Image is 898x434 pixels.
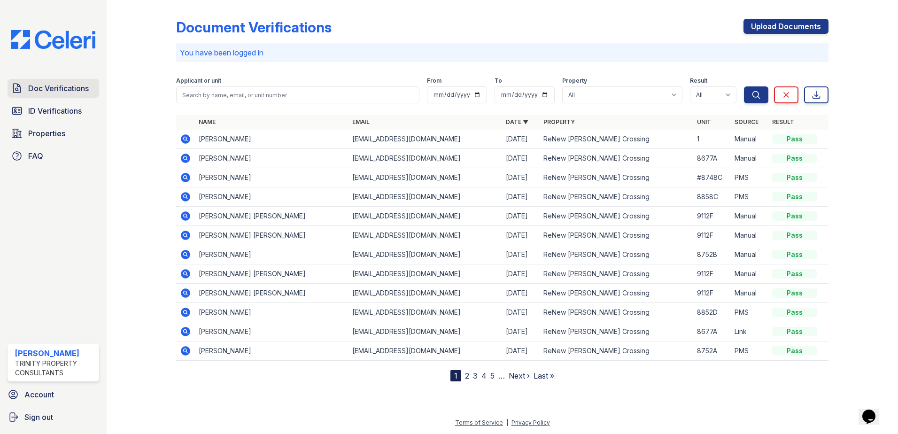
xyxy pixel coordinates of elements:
td: 9112F [693,284,731,303]
td: Manual [731,130,768,149]
td: ReNew [PERSON_NAME] Crossing [540,226,693,245]
td: ReNew [PERSON_NAME] Crossing [540,284,693,303]
div: Pass [772,308,817,317]
td: Manual [731,226,768,245]
td: ReNew [PERSON_NAME] Crossing [540,303,693,322]
a: Result [772,118,794,125]
td: [PERSON_NAME] [195,130,348,149]
td: [DATE] [502,245,540,264]
a: 3 [473,371,478,380]
td: [EMAIL_ADDRESS][DOMAIN_NAME] [348,341,502,361]
img: CE_Logo_Blue-a8612792a0a2168367f1c8372b55b34899dd931a85d93a1a3d3e32e68fde9ad4.png [4,30,103,49]
td: [PERSON_NAME] [PERSON_NAME] [195,226,348,245]
div: Pass [772,192,817,201]
label: Property [562,77,587,85]
td: Manual [731,264,768,284]
td: ReNew [PERSON_NAME] Crossing [540,130,693,149]
input: Search by name, email, or unit number [176,86,419,103]
td: [DATE] [502,264,540,284]
td: Link [731,322,768,341]
td: [PERSON_NAME] [195,303,348,322]
td: [DATE] [502,303,540,322]
td: 9112F [693,226,731,245]
td: [PERSON_NAME] [195,187,348,207]
a: Next › [509,371,530,380]
td: ReNew [PERSON_NAME] Crossing [540,341,693,361]
td: [PERSON_NAME] [PERSON_NAME] [195,284,348,303]
td: ReNew [PERSON_NAME] Crossing [540,264,693,284]
a: Date ▼ [506,118,528,125]
td: 9112F [693,207,731,226]
td: PMS [731,341,768,361]
a: Name [199,118,216,125]
td: [PERSON_NAME] [195,341,348,361]
div: [PERSON_NAME] [15,348,95,359]
td: 8752B [693,245,731,264]
td: PMS [731,168,768,187]
a: Sign out [4,408,103,426]
td: Manual [731,207,768,226]
td: 8852D [693,303,731,322]
label: Applicant or unit [176,77,221,85]
a: Last » [534,371,554,380]
td: [EMAIL_ADDRESS][DOMAIN_NAME] [348,264,502,284]
td: [PERSON_NAME] [PERSON_NAME] [195,264,348,284]
td: [PERSON_NAME] [195,322,348,341]
td: 1 [693,130,731,149]
td: PMS [731,303,768,322]
td: 8858C [693,187,731,207]
td: Manual [731,245,768,264]
td: [EMAIL_ADDRESS][DOMAIN_NAME] [348,207,502,226]
a: Privacy Policy [511,419,550,426]
td: [DATE] [502,149,540,168]
td: 8677A [693,322,731,341]
a: Doc Verifications [8,79,99,98]
div: Pass [772,134,817,144]
td: [EMAIL_ADDRESS][DOMAIN_NAME] [348,245,502,264]
td: [DATE] [502,187,540,207]
td: [DATE] [502,168,540,187]
td: [PERSON_NAME] [195,168,348,187]
a: Property [543,118,575,125]
td: [DATE] [502,207,540,226]
iframe: chat widget [859,396,889,425]
a: FAQ [8,147,99,165]
td: Manual [731,284,768,303]
td: ReNew [PERSON_NAME] Crossing [540,187,693,207]
a: Source [735,118,759,125]
a: ID Verifications [8,101,99,120]
div: Pass [772,173,817,182]
a: 5 [490,371,495,380]
td: [EMAIL_ADDRESS][DOMAIN_NAME] [348,149,502,168]
td: [DATE] [502,226,540,245]
span: Account [24,389,54,400]
td: [DATE] [502,322,540,341]
td: [DATE] [502,130,540,149]
td: ReNew [PERSON_NAME] Crossing [540,207,693,226]
td: Manual [731,149,768,168]
td: [DATE] [502,284,540,303]
td: 9112F [693,264,731,284]
td: [EMAIL_ADDRESS][DOMAIN_NAME] [348,187,502,207]
label: From [427,77,441,85]
div: Document Verifications [176,19,332,36]
td: 8752A [693,341,731,361]
div: Pass [772,269,817,279]
td: #8748C [693,168,731,187]
td: [PERSON_NAME] [195,245,348,264]
span: … [498,370,505,381]
a: Terms of Service [455,419,503,426]
td: ReNew [PERSON_NAME] Crossing [540,149,693,168]
td: [PERSON_NAME] [PERSON_NAME] [195,207,348,226]
a: 2 [465,371,469,380]
a: Properties [8,124,99,143]
td: [EMAIL_ADDRESS][DOMAIN_NAME] [348,168,502,187]
td: [EMAIL_ADDRESS][DOMAIN_NAME] [348,226,502,245]
td: 8677A [693,149,731,168]
div: Pass [772,250,817,259]
a: Upload Documents [743,19,828,34]
span: Sign out [24,411,53,423]
div: Trinity Property Consultants [15,359,95,378]
div: Pass [772,211,817,221]
td: [DATE] [502,341,540,361]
